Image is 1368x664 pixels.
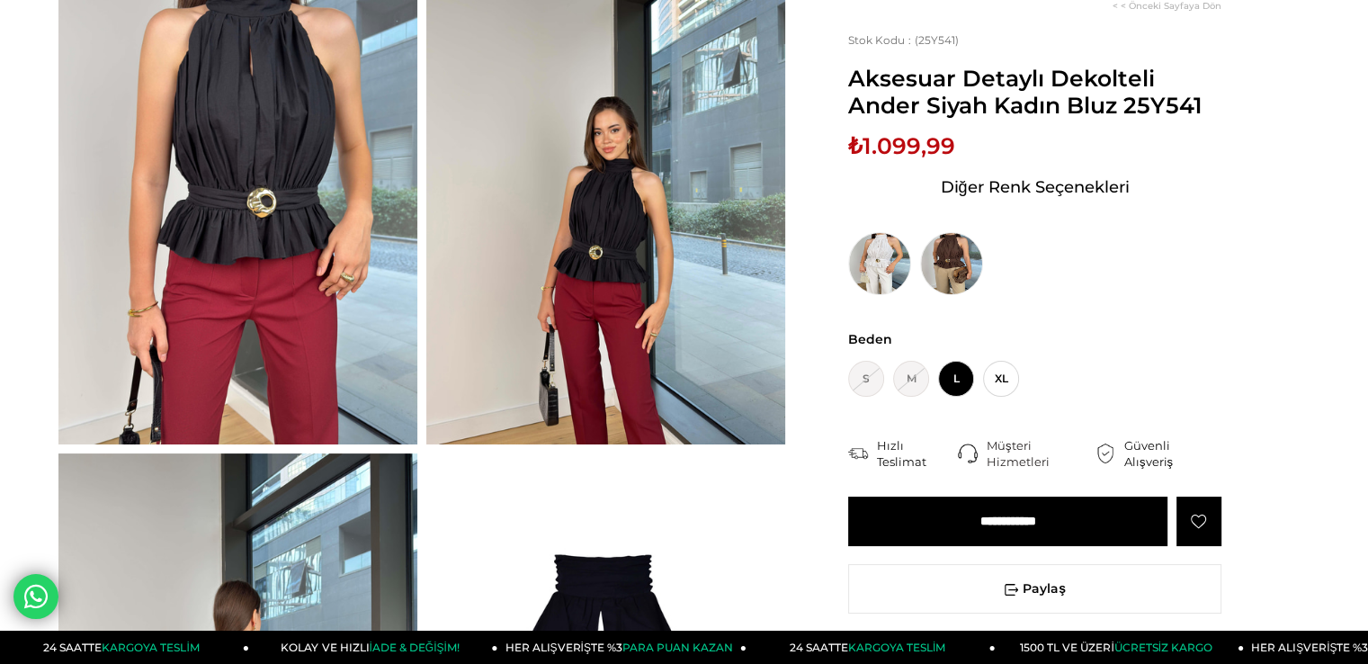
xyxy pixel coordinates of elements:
[940,173,1129,202] span: Diğer Renk Seçenekleri
[848,33,915,47] span: Stok Kodu
[848,132,955,159] span: ₺1.099,99
[958,444,978,463] img: call-center.png
[996,631,1245,664] a: 1500 TL VE ÜZERİÜCRETSİZ KARGO
[893,361,929,397] span: M
[249,631,498,664] a: KOLAY VE HIZLIİADE & DEĞİŞİM!
[920,232,983,295] img: Aksesuar Detaylı Dekolteli Ander Kahve Kadın Bluz 25Y541
[1124,437,1221,470] div: Güvenli Alışveriş
[102,641,199,654] span: KARGOYA TESLİM
[848,65,1221,119] span: Aksesuar Detaylı Dekolteli Ander Siyah Kadın Bluz 25Y541
[848,232,911,295] img: Aksesuar Detaylı Dekolteli Ander Beyaz Kadın Bluz 25Y541
[848,331,1221,347] span: Beden
[1176,497,1221,546] a: Favorilere Ekle
[938,361,974,397] span: L
[1114,641,1212,654] span: ÜCRETSİZ KARGO
[498,631,747,664] a: HER ALIŞVERİŞTE %3PARA PUAN KAZAN
[848,33,959,47] span: (25Y541)
[849,565,1220,613] span: Paylaş
[987,437,1095,470] div: Müşteri Hizmetleri
[369,641,459,654] span: İADE & DEĞİŞİM!
[877,437,958,470] div: Hızlı Teslimat
[848,444,868,463] img: shipping.png
[1,631,250,664] a: 24 SAATTEKARGOYA TESLİM
[1095,444,1115,463] img: security.png
[747,631,996,664] a: 24 SAATTEKARGOYA TESLİM
[622,641,733,654] span: PARA PUAN KAZAN
[848,641,945,654] span: KARGOYA TESLİM
[983,361,1019,397] span: XL
[848,361,884,397] span: S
